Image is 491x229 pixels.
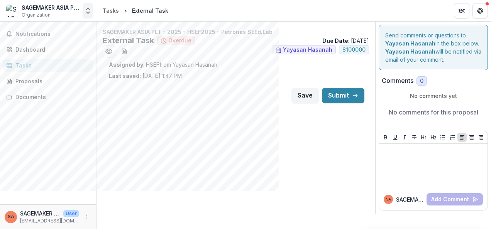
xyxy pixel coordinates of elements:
[382,77,413,84] h2: Comments
[103,7,119,15] div: Tasks
[467,133,476,142] button: Align Center
[8,214,14,219] div: SAGEMAKER ASIA
[419,133,428,142] button: Heading 1
[22,12,51,19] span: Organization
[83,3,93,19] button: Open entity switcher
[429,133,438,142] button: Heading 2
[63,210,79,217] p: User
[389,108,478,117] p: No comments for this proposal
[283,47,332,53] span: Yayasan Hasanah
[322,37,348,44] strong: Due Date
[109,61,143,68] strong: Assigned by
[381,133,390,142] button: Bold
[15,61,87,69] div: Tasks
[476,133,486,142] button: Align Right
[454,3,469,19] button: Partners
[385,48,435,55] strong: Yayasan Hasanah
[20,209,60,217] p: SAGEMAKER ASIA
[6,5,19,17] img: SAGEMAKER ASIA PLT
[100,5,171,16] nav: breadcrumb
[22,3,80,12] div: SAGEMAKER ASIA PLT
[118,45,130,57] button: download-word-button
[15,31,90,37] span: Notifications
[400,133,409,142] button: Italicize
[3,75,93,88] a: Proposals
[410,133,419,142] button: Strike
[109,72,182,80] p: [DATE] 1:47 PM
[385,40,435,47] strong: Yayasan Hasanah
[3,91,93,103] a: Documents
[15,77,87,85] div: Proposals
[448,133,457,142] button: Ordered List
[103,28,369,36] p: SAGEMAKER ASIA PLT - 2025 - HSEF2025 - Petronas SEEd.Lab
[82,212,91,222] button: More
[20,217,79,224] p: [EMAIL_ADDRESS][DOMAIN_NAME]
[168,37,191,44] span: Overdue
[427,193,483,205] button: Add Comment
[15,93,87,101] div: Documents
[322,88,364,103] button: Submit
[438,133,447,142] button: Bullet List
[100,5,122,16] a: Tasks
[3,43,93,56] a: Dashboard
[457,133,467,142] button: Align Left
[3,59,93,72] a: Tasks
[391,133,400,142] button: Underline
[109,72,141,79] strong: Last saved:
[472,3,488,19] button: Get Help
[103,36,154,45] h2: External Task
[3,28,93,40] button: Notifications
[420,78,423,84] span: 0
[386,197,391,201] div: SAGEMAKER ASIA
[103,45,115,57] button: Preview 8e44eb8d-174d-494b-94eb-6eaf208376f4.pdf
[382,92,485,100] p: No comments yet
[132,7,168,15] div: External Task
[291,88,319,103] button: Save
[342,47,366,53] span: $ 100000
[322,37,369,45] p: : [DATE]
[379,25,488,70] div: Send comments or questions to in the box below. will be notified via email of your comment.
[396,195,423,204] p: SAGEMAKER A
[15,45,87,54] div: Dashboard
[109,61,363,69] p: : HSEF from Yayasan Hasanah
